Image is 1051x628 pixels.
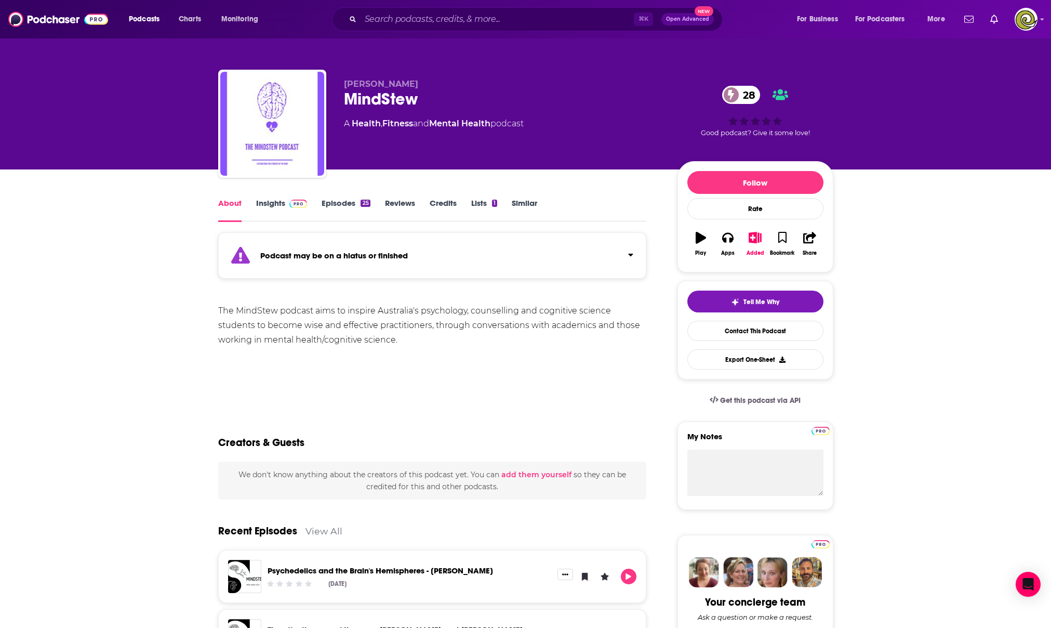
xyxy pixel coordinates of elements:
[743,298,779,306] span: Tell Me Why
[305,526,342,537] a: View All
[361,200,370,207] div: 25
[687,171,823,194] button: Follow
[723,557,753,587] img: Barbara Profile
[289,200,308,208] img: Podchaser Pro
[328,580,347,587] div: [DATE]
[122,11,173,28] button: open menu
[705,596,805,609] div: Your concierge team
[811,427,830,435] img: Podchaser Pro
[430,198,457,222] a: Credits
[757,557,788,587] img: Jules Profile
[687,225,714,263] button: Play
[811,425,830,435] a: Pro website
[413,119,429,128] span: and
[342,7,733,31] div: Search podcasts, credits, & more...
[741,225,768,263] button: Added
[221,12,258,27] span: Monitoring
[986,10,1002,28] a: Show notifications dropdown
[218,304,647,347] div: The MindStew podcast aims to inspire Australia's psychology, counselling and cognitive science st...
[695,250,706,256] div: Play
[344,117,524,130] div: A podcast
[687,349,823,370] button: Export One-Sheet
[382,119,413,128] a: Fitness
[803,250,817,256] div: Share
[238,470,626,491] span: We don't know anything about the creators of this podcast yet . You can so they can be credited f...
[920,11,958,28] button: open menu
[218,239,647,279] section: Click to expand status details
[621,569,636,584] button: Play
[792,557,822,587] img: Jon Profile
[172,11,207,28] a: Charts
[256,198,308,222] a: InsightsPodchaser Pro
[714,225,741,263] button: Apps
[214,11,272,28] button: open menu
[557,569,573,580] button: Show More Button
[811,540,830,548] img: Podchaser Pro
[677,79,833,143] div: 28Good podcast? Give it some love!
[361,11,634,28] input: Search podcasts, credits, & more...
[689,557,719,587] img: Sydney Profile
[687,291,823,312] button: tell me why sparkleTell Me Why
[796,225,823,263] button: Share
[722,86,761,104] a: 28
[352,119,381,128] a: Health
[769,225,796,263] button: Bookmark
[8,9,108,29] img: Podchaser - Follow, Share and Rate Podcasts
[381,119,382,128] span: ,
[790,11,851,28] button: open menu
[344,79,418,89] span: [PERSON_NAME]
[597,569,613,584] button: Leave a Rating
[698,613,813,621] div: Ask a question or make a request.
[1016,572,1041,597] div: Open Intercom Messenger
[733,86,761,104] span: 28
[770,250,794,256] div: Bookmark
[260,251,408,260] strong: Podcast may be on a hiatus or finished
[666,17,709,22] span: Open Advanced
[218,198,242,222] a: About
[268,566,493,575] a: Psychedelics and the Brain's Hemispheres - Adam Levin
[720,396,801,405] span: Get this podcast via API
[960,10,978,28] a: Show notifications dropdown
[1015,8,1037,31] span: Logged in as leahdesign
[687,431,823,450] label: My Notes
[129,12,159,27] span: Podcasts
[634,12,653,26] span: ⌘ K
[492,200,497,207] div: 1
[501,470,571,479] button: add them yourself
[228,560,261,593] img: Psychedelics and the Brain's Hemispheres - Adam Levin
[848,11,920,28] button: open menu
[1015,8,1037,31] button: Show profile menu
[855,12,905,27] span: For Podcasters
[577,569,593,584] button: Bookmark Episode
[322,198,370,222] a: Episodes25
[927,12,945,27] span: More
[385,198,415,222] a: Reviews
[695,6,713,16] span: New
[218,436,304,449] h2: Creators & Guests
[731,298,739,306] img: tell me why sparkle
[687,321,823,341] a: Contact This Podcast
[220,72,324,176] img: MindStew
[721,250,735,256] div: Apps
[747,250,764,256] div: Added
[687,198,823,219] div: Rate
[811,539,830,548] a: Pro website
[179,12,201,27] span: Charts
[265,580,313,587] div: Community Rating: 0 out of 5
[218,525,297,538] a: Recent Episodes
[701,388,809,413] a: Get this podcast via API
[797,12,838,27] span: For Business
[512,198,537,222] a: Similar
[661,13,714,25] button: Open AdvancedNew
[701,129,810,137] span: Good podcast? Give it some love!
[1015,8,1037,31] img: User Profile
[471,198,497,222] a: Lists1
[429,119,490,128] a: Mental Health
